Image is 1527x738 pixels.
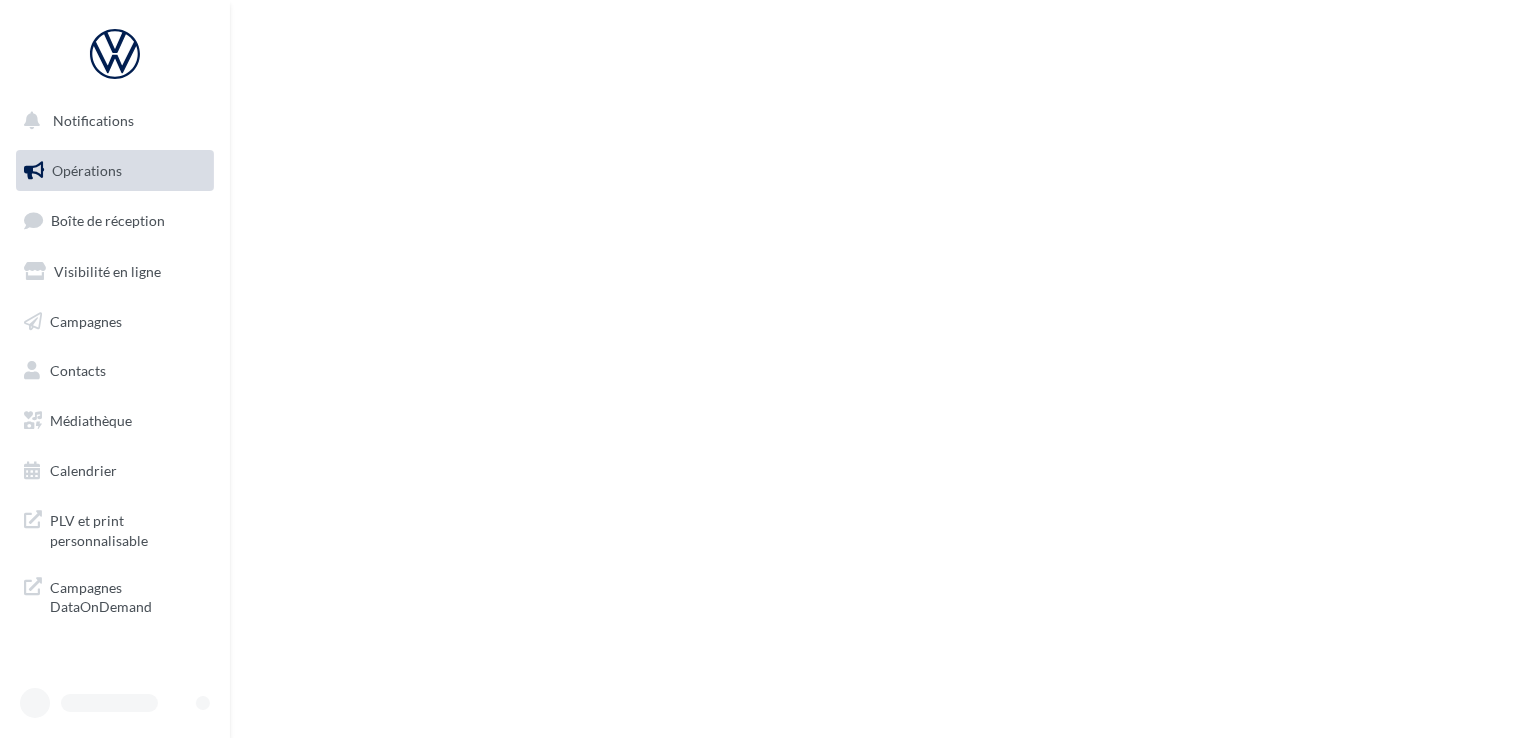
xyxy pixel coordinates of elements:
a: Médiathèque [12,400,218,442]
a: Calendrier [12,450,218,492]
span: PLV et print personnalisable [50,507,206,550]
span: Médiathèque [50,412,132,429]
a: Opérations [12,150,218,192]
span: Boîte de réception [51,212,165,229]
span: Notifications [53,112,134,129]
a: Campagnes [12,301,218,343]
a: Boîte de réception [12,199,218,242]
span: Opérations [52,162,122,179]
a: Visibilité en ligne [12,251,218,293]
a: Contacts [12,350,218,392]
span: Visibilité en ligne [54,263,161,280]
span: Campagnes [50,312,122,329]
span: Campagnes DataOnDemand [50,574,206,617]
span: Calendrier [50,462,117,479]
a: Campagnes DataOnDemand [12,566,218,625]
span: Contacts [50,362,106,379]
button: Notifications [12,100,210,142]
a: PLV et print personnalisable [12,499,218,558]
